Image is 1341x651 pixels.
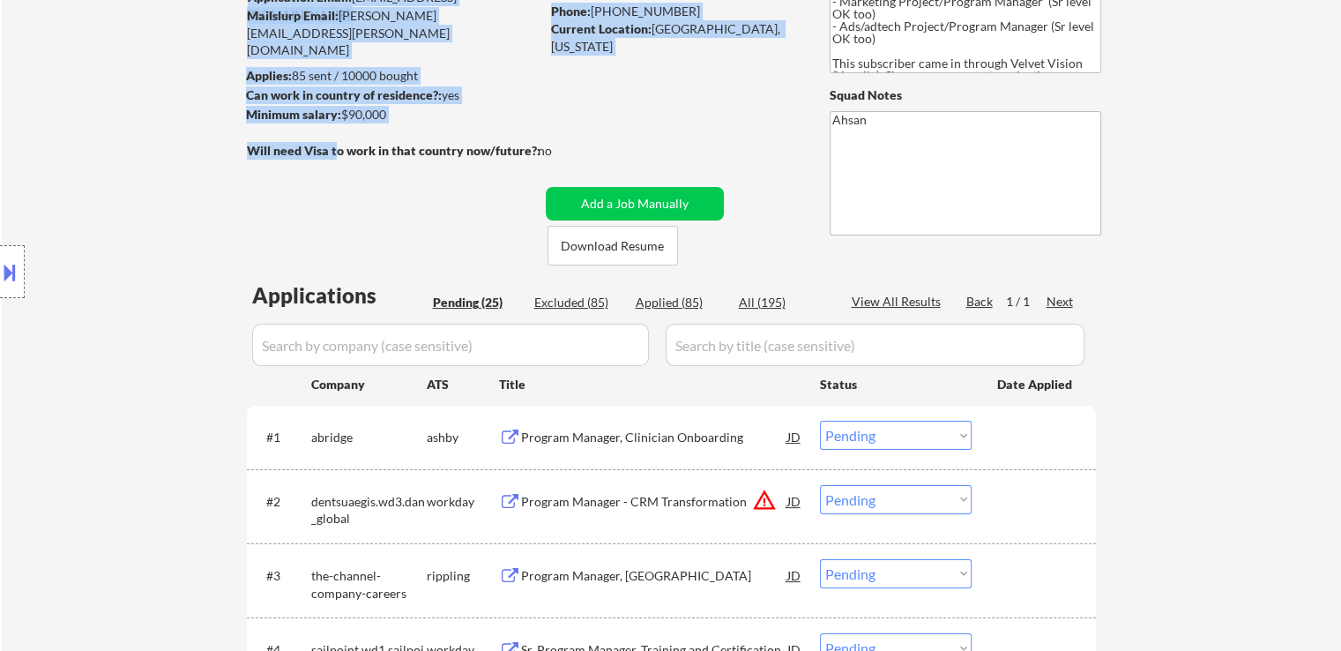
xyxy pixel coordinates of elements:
[246,107,341,122] strong: Minimum salary:
[538,142,588,160] div: no
[548,226,678,266] button: Download Resume
[252,324,649,366] input: Search by company (case sensitive)
[551,4,591,19] strong: Phone:
[546,187,724,221] button: Add a Job Manually
[311,429,427,446] div: abridge
[786,421,803,453] div: JD
[247,7,540,59] div: [PERSON_NAME][EMAIL_ADDRESS][PERSON_NAME][DOMAIN_NAME]
[311,567,427,602] div: the-channel-company-careers
[1006,293,1047,311] div: 1 / 1
[427,567,499,585] div: rippling
[246,67,540,85] div: 85 sent / 10000 bought
[786,485,803,517] div: JD
[551,21,652,36] strong: Current Location:
[427,429,499,446] div: ashby
[820,368,972,400] div: Status
[852,293,946,311] div: View All Results
[311,376,427,393] div: Company
[311,493,427,528] div: dentsuaegis.wd3.dan_global
[534,294,622,311] div: Excluded (85)
[247,143,540,158] strong: Will need Visa to work in that country now/future?:
[521,429,787,446] div: Program Manager, Clinician Onboarding
[433,294,521,311] div: Pending (25)
[997,376,1075,393] div: Date Applied
[786,559,803,591] div: JD
[521,567,787,585] div: Program Manager, [GEOGRAPHIC_DATA]
[666,324,1084,366] input: Search by title (case sensitive)
[247,8,339,23] strong: Mailslurp Email:
[266,493,297,511] div: #2
[739,294,827,311] div: All (195)
[246,106,540,123] div: $90,000
[636,294,724,311] div: Applied (85)
[1047,293,1075,311] div: Next
[246,87,442,102] strong: Can work in country of residence?:
[246,68,292,83] strong: Applies:
[427,493,499,511] div: workday
[427,376,499,393] div: ATS
[752,488,777,513] button: warning_amber
[551,20,801,55] div: [GEOGRAPHIC_DATA], [US_STATE]
[830,86,1101,104] div: Squad Notes
[521,493,787,511] div: Program Manager - CRM Transformation
[266,429,297,446] div: #1
[266,567,297,585] div: #3
[966,293,995,311] div: Back
[246,86,534,104] div: yes
[551,3,801,20] div: [PHONE_NUMBER]
[499,376,803,393] div: Title
[252,285,427,306] div: Applications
